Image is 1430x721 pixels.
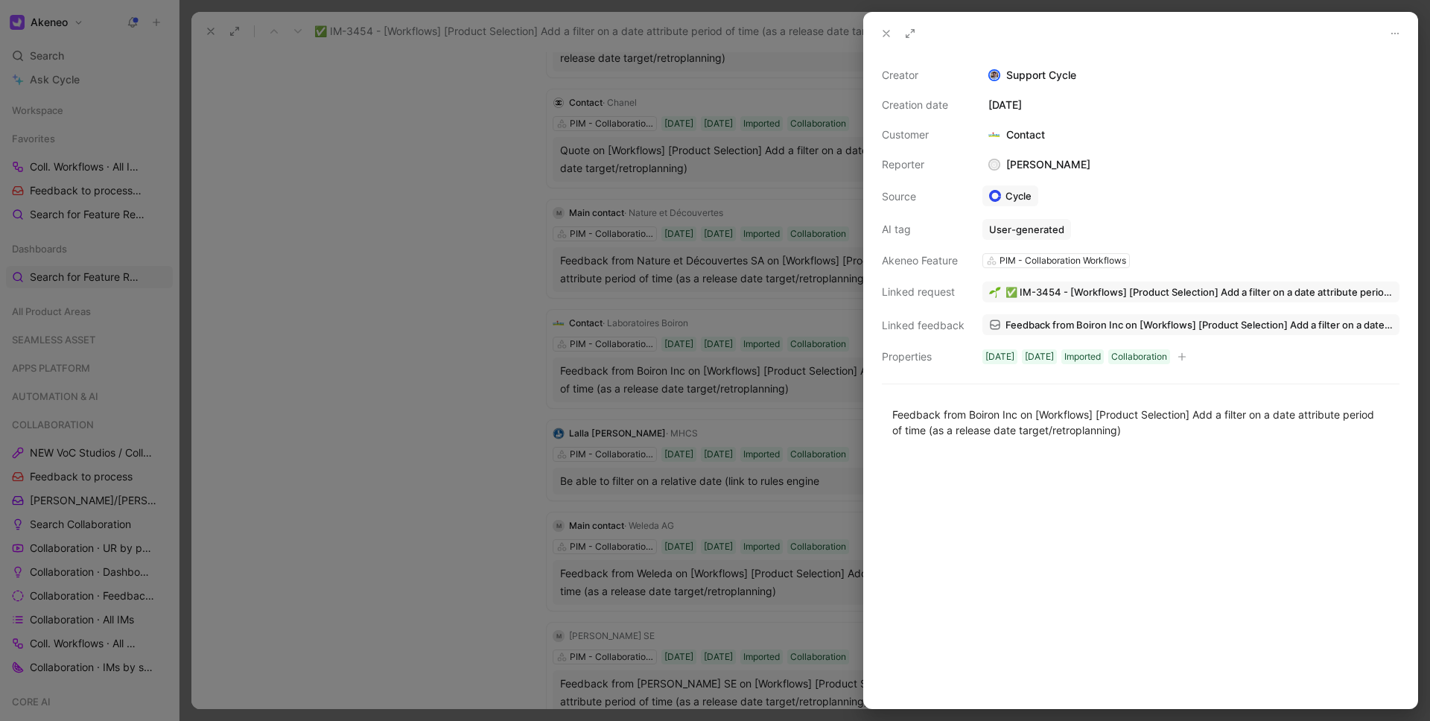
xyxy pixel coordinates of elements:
div: Imported [1064,349,1101,364]
div: Support Cycle [982,66,1399,84]
div: Collaboration [1111,349,1167,364]
div: Akeneo Feature [882,252,965,270]
div: PIM - Collaboration Workflows [1000,253,1126,268]
div: AI tag [882,220,965,238]
div: [DATE] [982,96,1399,114]
a: Cycle [982,185,1038,206]
div: Creation date [882,96,965,114]
div: Creator [882,66,965,84]
div: Linked feedback [882,317,965,334]
span: Feedback from Boiron Inc on [Workflows] [Product Selection] Add a filter on a date attribute peri... [1005,318,1393,331]
div: Customer [882,126,965,144]
img: avatar [990,71,1000,80]
img: 🌱 [989,286,1001,298]
div: [PERSON_NAME] [982,156,1096,174]
div: Contact [982,126,1051,144]
span: ✅ IM-3454 - [Workflows] [Product Selection] Add a filter on a date attribute period of time (as a... [1005,285,1393,299]
img: logo [988,129,1000,141]
div: Feedback from Boiron Inc on [Workflows] [Product Selection] Add a filter on a date attribute peri... [892,407,1389,438]
div: [DATE] [985,349,1014,364]
a: Feedback from Boiron Inc on [Workflows] [Product Selection] Add a filter on a date attribute peri... [982,314,1399,335]
div: Reporter [882,156,965,174]
button: 🌱✅ IM-3454 - [Workflows] [Product Selection] Add a filter on a date attribute period of time (as ... [982,282,1399,302]
div: Linked request [882,283,965,301]
div: G [990,160,1000,170]
div: User-generated [989,223,1064,236]
div: [DATE] [1025,349,1054,364]
div: Source [882,188,965,206]
div: Properties [882,348,965,366]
